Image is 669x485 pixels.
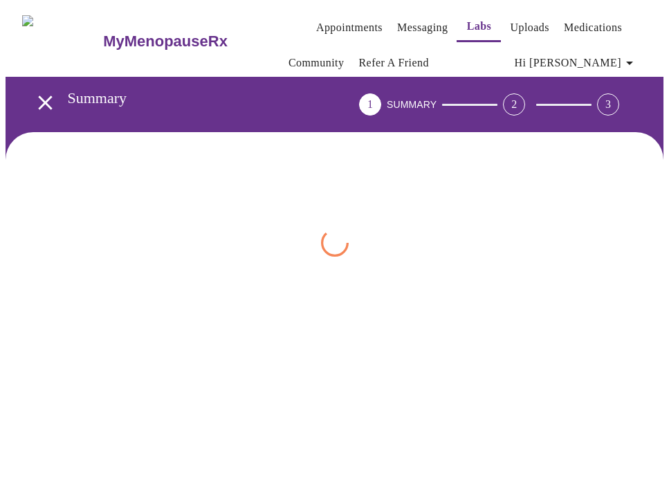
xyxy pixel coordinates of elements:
button: Refer a Friend [353,49,434,77]
img: MyMenopauseRx Logo [22,15,102,67]
div: 3 [597,93,619,116]
button: Appointments [311,14,388,42]
button: Uploads [504,14,555,42]
a: Medications [564,18,622,37]
button: open drawer [25,82,66,123]
span: Hi [PERSON_NAME] [515,53,638,73]
a: Refer a Friend [358,53,429,73]
span: SUMMARY [387,99,437,110]
button: Labs [457,12,501,42]
a: Labs [467,17,492,36]
a: MyMenopauseRx [102,17,283,66]
h3: MyMenopauseRx [103,33,228,51]
a: Messaging [397,18,448,37]
a: Appointments [316,18,383,37]
a: Uploads [510,18,549,37]
a: Community [288,53,345,73]
button: Messaging [392,14,453,42]
button: Community [283,49,350,77]
div: 1 [359,93,381,116]
div: 2 [503,93,525,116]
button: Hi [PERSON_NAME] [509,49,643,77]
h3: Summary [68,89,282,107]
button: Medications [558,14,627,42]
